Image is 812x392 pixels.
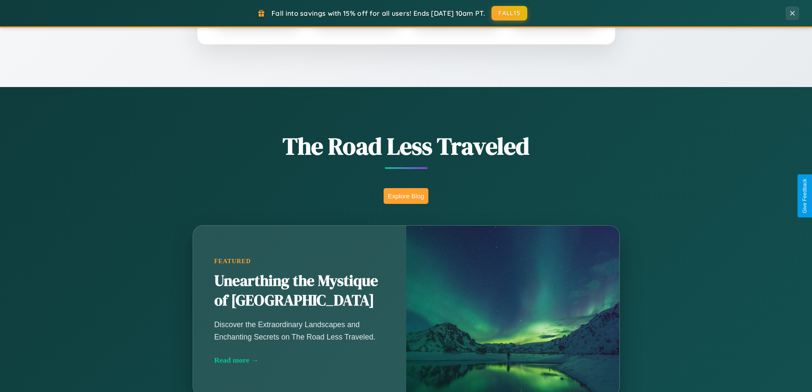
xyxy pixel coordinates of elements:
button: FALL15 [491,6,527,20]
button: Explore Blog [384,188,428,204]
span: Fall into savings with 15% off for all users! Ends [DATE] 10am PT. [272,9,485,17]
iframe: Intercom live chat [9,363,29,383]
div: Featured [214,258,385,265]
div: Read more → [214,356,385,365]
h1: The Road Less Traveled [150,130,662,163]
div: Give Feedback [802,179,808,213]
h2: Unearthing the Mystique of [GEOGRAPHIC_DATA] [214,271,385,311]
p: Discover the Extraordinary Landscapes and Enchanting Secrets on The Road Less Traveled. [214,319,385,343]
